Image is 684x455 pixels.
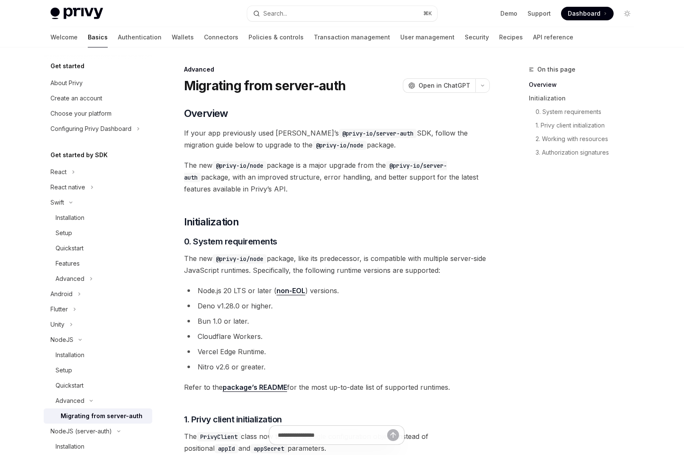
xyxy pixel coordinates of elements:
a: Installation [44,210,152,225]
div: Unity [50,319,64,330]
button: React native [44,180,152,195]
a: Features [44,256,152,271]
a: About Privy [44,75,152,91]
div: Features [56,258,80,269]
a: Wallets [172,27,194,47]
a: Transaction management [314,27,390,47]
code: @privy-io/server-auth [339,129,417,138]
span: The new package, like its predecessor, is compatible with multiple server-side JavaScript runtime... [184,252,490,276]
button: Flutter [44,302,152,317]
h5: Get started [50,61,84,71]
div: Setup [56,228,72,238]
div: Advanced [56,274,84,284]
li: Node.js 20 LTS or later ( ) versions. [184,285,490,297]
div: Create an account [50,93,102,103]
a: Support [528,9,551,18]
a: Recipes [499,27,523,47]
div: Migrating from server-auth [61,411,142,421]
div: Installation [56,213,84,223]
a: Welcome [50,27,78,47]
span: If your app previously used [PERSON_NAME]’s SDK, follow the migration guide below to upgrade to t... [184,127,490,151]
a: Installation [44,347,152,363]
span: Open in ChatGPT [419,81,470,90]
span: Overview [184,107,228,120]
button: Android [44,286,152,302]
a: Migrating from server-auth [44,408,152,424]
a: package’s README [223,383,287,392]
span: Initialization [184,215,239,229]
a: Policies & controls [248,27,304,47]
a: Basics [88,27,108,47]
div: React [50,167,67,177]
div: Installation [56,350,84,360]
button: Toggle dark mode [620,7,634,20]
a: 1. Privy client initialization [529,119,641,132]
span: On this page [537,64,575,75]
a: API reference [533,27,573,47]
a: Initialization [529,92,641,105]
button: Send message [387,429,399,441]
a: Setup [44,363,152,378]
li: Vercel Edge Runtime. [184,346,490,358]
span: Refer to the for the most up-to-date list of supported runtimes. [184,381,490,393]
input: Ask a question... [278,426,387,444]
div: About Privy [50,78,83,88]
li: Cloudflare Workers. [184,330,490,342]
div: Choose your platform [50,108,112,119]
span: ⌘ K [423,10,432,17]
div: NodeJS [50,335,73,345]
a: Security [465,27,489,47]
a: Overview [529,78,641,92]
button: NodeJS (server-auth) [44,424,152,439]
div: Android [50,289,73,299]
a: Quickstart [44,241,152,256]
span: Dashboard [568,9,600,18]
li: Nitro v2.6 or greater. [184,361,490,373]
code: @privy-io/node [212,254,267,264]
button: Advanced [44,271,152,286]
a: Demo [500,9,517,18]
div: Configuring Privy Dashboard [50,124,131,134]
button: Swift [44,195,152,210]
button: NodeJS [44,332,152,347]
a: Setup [44,225,152,241]
a: Authentication [118,27,162,47]
a: User management [400,27,455,47]
li: Deno v1.28.0 or higher. [184,300,490,312]
button: Advanced [44,393,152,408]
code: @privy-io/node [313,141,367,150]
a: 2. Working with resources [529,132,641,146]
a: Create an account [44,91,152,106]
div: Quickstart [56,243,84,253]
div: Advanced [184,65,490,74]
div: Installation [56,441,84,452]
code: @privy-io/node [212,161,267,170]
button: Search...⌘K [247,6,437,21]
button: Unity [44,317,152,332]
li: Bun 1.0 or later. [184,315,490,327]
a: 0. System requirements [529,105,641,119]
h1: Migrating from server-auth [184,78,346,93]
div: Search... [263,8,287,19]
button: Configuring Privy Dashboard [44,121,152,136]
div: Setup [56,365,72,375]
div: Flutter [50,304,68,314]
a: Connectors [204,27,238,47]
span: 1. Privy client initialization [184,413,282,425]
a: non-EOL [276,286,305,295]
div: React native [50,182,85,192]
a: Quickstart [44,378,152,393]
a: 3. Authorization signatures [529,146,641,159]
a: Dashboard [561,7,614,20]
a: Installation [44,439,152,454]
span: 0. System requirements [184,236,277,247]
button: React [44,164,152,180]
div: NodeJS (server-auth) [50,426,112,436]
img: light logo [50,8,103,19]
div: Advanced [56,396,84,406]
span: The new package is a major upgrade from the package, with an improved structure, error handling, ... [184,159,490,195]
h5: Get started by SDK [50,150,108,160]
button: Open in ChatGPT [403,78,475,93]
div: Swift [50,197,64,208]
div: Quickstart [56,380,84,391]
